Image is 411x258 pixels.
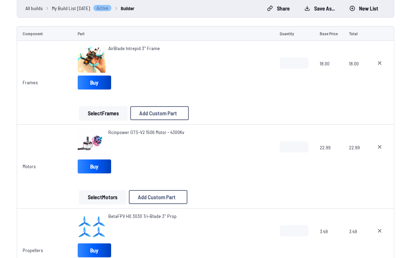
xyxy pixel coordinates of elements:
[78,243,111,257] a: Buy
[138,194,176,200] span: Add Custom Part
[78,106,129,120] a: SelectFrames
[343,26,365,41] td: Total
[108,213,177,219] span: BetaFPV HQ 3030 Tri-Blade 3" Prop
[349,141,360,175] span: 22.99
[121,5,134,12] a: Builder
[108,45,160,52] a: AirBlade Intrepid 3" Frame
[78,190,127,204] a: SelectMotors
[23,79,38,85] a: Frames
[130,106,189,120] button: Add Custom Part
[320,57,338,91] span: 18.00
[52,5,90,12] span: My Build List [DATE]
[129,190,187,204] button: Add Custom Part
[78,159,111,173] a: Buy
[139,110,177,116] span: Add Custom Part
[274,26,314,41] td: Quantity
[78,129,106,157] img: image
[320,141,338,175] span: 22.99
[298,3,341,14] button: Save as...
[108,213,177,220] a: BetaFPV HQ 3030 Tri-Blade 3" Prop
[78,213,106,241] img: image
[23,163,36,169] a: Motors
[72,26,274,41] td: Part
[78,45,106,73] img: image
[52,5,112,12] a: My Build List [DATE]Active
[78,76,111,89] a: Buy
[108,129,184,136] a: Rcinpower GTS-V2 1506 Motor - 4300Kv
[93,5,112,11] span: Active
[349,57,360,91] span: 18.00
[108,45,160,51] span: AirBlade Intrepid 3" Frame
[25,5,43,12] a: All builds
[314,26,343,41] td: Base Price
[17,26,72,41] td: Component
[79,106,127,120] button: SelectFrames
[261,3,296,14] button: Share
[343,3,384,14] button: New List
[108,129,184,135] span: Rcinpower GTS-V2 1506 Motor - 4300Kv
[79,190,126,204] button: SelectMotors
[23,247,43,253] a: Propellers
